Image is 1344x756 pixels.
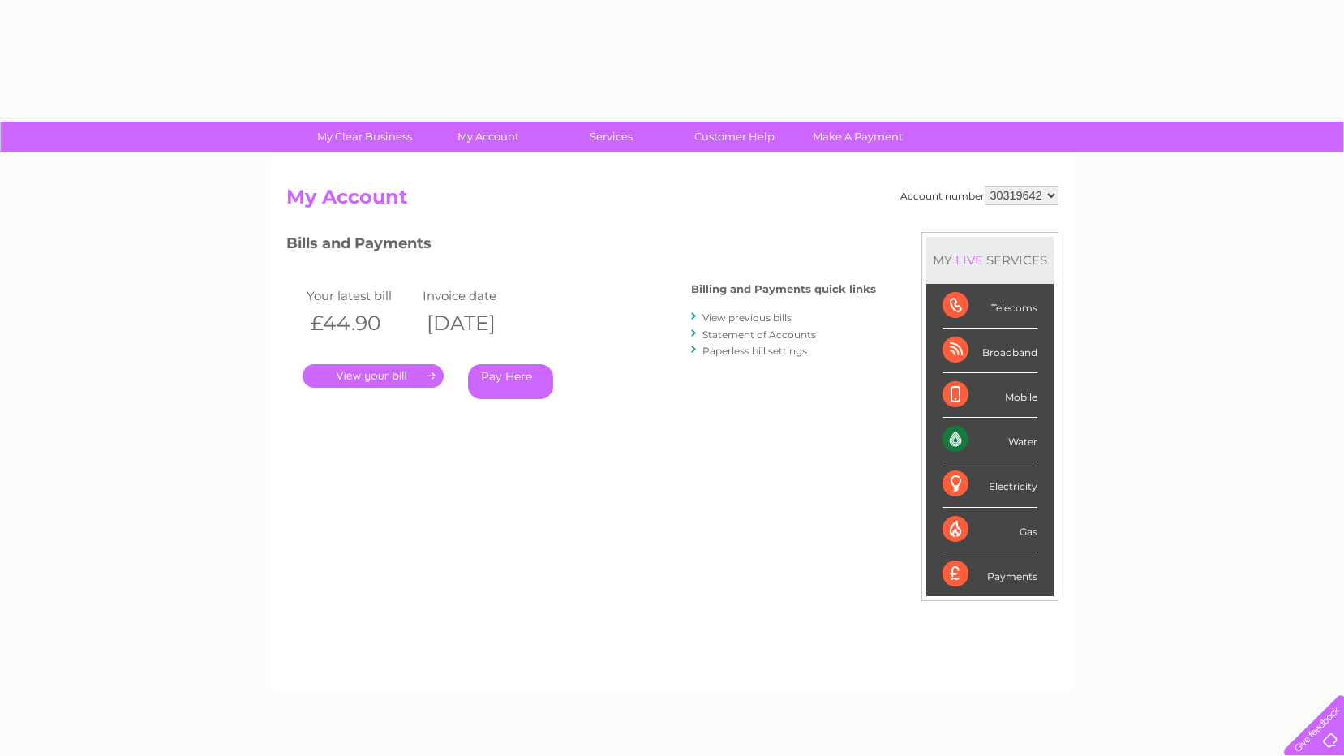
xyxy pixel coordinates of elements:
div: Mobile [943,373,1037,418]
a: Services [544,122,678,152]
a: My Account [421,122,555,152]
a: Paperless bill settings [702,345,807,357]
h4: Billing and Payments quick links [691,283,876,295]
h2: My Account [286,186,1058,217]
div: LIVE [952,252,986,268]
div: Account number [900,186,1058,205]
div: Broadband [943,329,1037,373]
div: Gas [943,508,1037,552]
a: . [303,364,444,388]
a: Make A Payment [791,122,925,152]
a: View previous bills [702,311,792,324]
td: Your latest bill [303,285,419,307]
div: MY SERVICES [926,237,1054,283]
td: Invoice date [419,285,535,307]
th: £44.90 [303,307,419,340]
div: Electricity [943,462,1037,507]
h3: Bills and Payments [286,232,876,260]
div: Water [943,418,1037,462]
a: Customer Help [668,122,801,152]
a: Statement of Accounts [702,329,816,341]
div: Telecoms [943,284,1037,329]
a: Pay Here [468,364,553,399]
a: My Clear Business [298,122,432,152]
th: [DATE] [419,307,535,340]
div: Payments [943,552,1037,596]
